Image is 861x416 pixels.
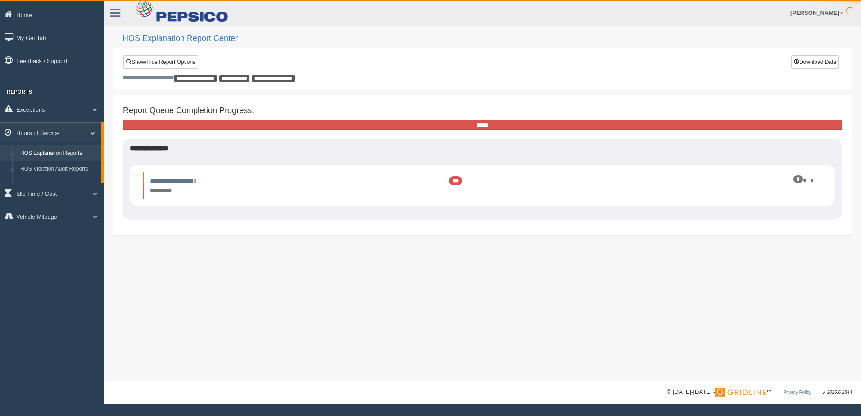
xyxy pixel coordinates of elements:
img: Gridline [715,388,766,397]
h2: HOS Explanation Report Center [122,34,852,43]
button: Download Data [791,55,839,69]
div: © [DATE]-[DATE] - ™ [667,388,852,397]
span: v. 2025.6.2844 [823,390,852,395]
a: HOS Explanation Reports [16,145,101,162]
a: HOS Violations [16,177,101,194]
a: Show/Hide Report Options [123,55,198,69]
a: Privacy Policy [783,390,811,395]
a: HOS Violation Audit Reports [16,161,101,177]
h4: Report Queue Completion Progress: [123,106,842,115]
li: Expand [143,172,821,199]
